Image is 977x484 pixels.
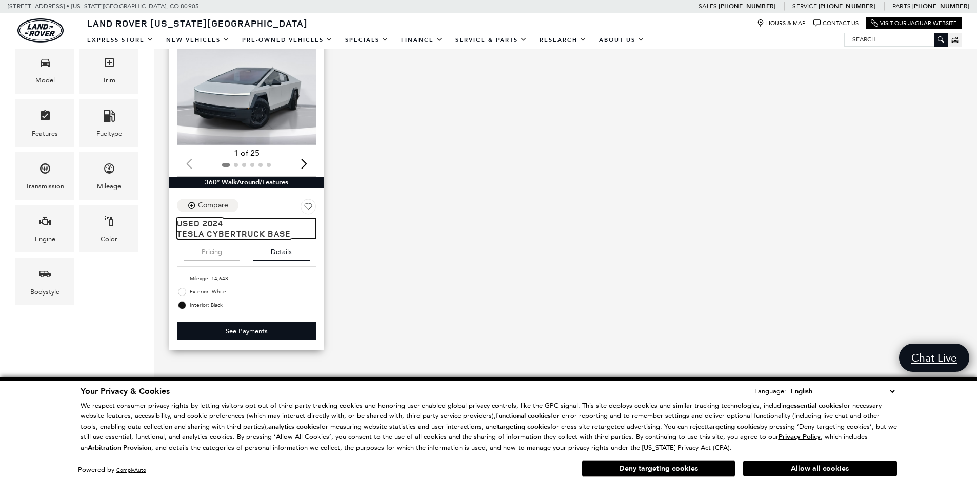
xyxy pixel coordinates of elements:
div: ModelModel [15,46,74,94]
span: Engine [39,213,51,234]
span: Your Privacy & Cookies [81,386,170,397]
span: Trim [103,54,115,75]
a: Hours & Map [757,19,806,27]
div: TrimTrim [79,46,138,94]
a: [PHONE_NUMBER] [819,2,875,10]
span: Interior: Black [190,300,316,310]
div: BodystyleBodystyle [15,258,74,305]
div: Next slide [297,153,311,175]
a: About Us [593,31,651,49]
strong: targeting cookies [497,422,550,431]
button: pricing tab [184,239,240,261]
u: Privacy Policy [779,432,821,441]
button: Save Vehicle [301,199,316,218]
a: See Payments [177,322,316,340]
span: Sales [699,3,717,10]
a: Pre-Owned Vehicles [236,31,339,49]
button: Compare Vehicle [177,199,238,212]
div: EngineEngine [15,205,74,252]
div: TransmissionTransmission [15,152,74,200]
a: Visit Our Jaguar Website [871,19,957,27]
a: Finance [395,31,449,49]
div: Bodystyle [30,286,59,298]
div: FueltypeFueltype [79,99,138,147]
a: Privacy Policy [779,433,821,440]
nav: Main Navigation [81,31,651,49]
span: Exterior: White [190,287,316,297]
div: 1 / 2 [177,39,317,145]
button: details tab [253,239,310,261]
a: EXPRESS STORE [81,31,160,49]
div: Compare [198,201,228,210]
a: Land Rover [US_STATE][GEOGRAPHIC_DATA] [81,17,314,29]
a: Research [533,31,593,49]
span: Bodystyle [39,265,51,286]
div: Features [32,128,58,139]
div: Transmission [26,181,64,192]
div: ColorColor [79,205,138,252]
div: Fueltype [96,128,122,139]
span: Parts [892,3,911,10]
span: Features [39,107,51,128]
button: Allow all cookies [743,461,897,476]
div: 360° WalkAround/Features [169,177,324,188]
select: Language Select [788,386,897,397]
a: Used 2024Tesla Cybertruck Base [177,218,316,239]
img: Land Rover [17,18,64,43]
span: Color [103,213,115,234]
span: Chat Live [906,351,962,365]
span: Fueltype [103,107,115,128]
strong: targeting cookies [707,422,760,431]
div: Model [35,75,55,86]
div: FeaturesFeatures [15,99,74,147]
a: Chat Live [899,344,969,372]
a: New Vehicles [160,31,236,49]
div: MileageMileage [79,152,138,200]
a: Service & Parts [449,31,533,49]
span: Land Rover [US_STATE][GEOGRAPHIC_DATA] [87,17,308,29]
span: Service [792,3,816,10]
a: ComplyAuto [116,467,146,473]
strong: Arbitration Provision [88,443,151,452]
strong: functional cookies [496,411,551,420]
span: Mileage [103,160,115,181]
strong: analytics cookies [268,422,320,431]
input: Search [845,33,947,46]
span: Used 2024 [177,218,308,228]
a: land-rover [17,18,64,43]
div: Engine [35,234,55,245]
div: undefined - Tesla Cybertruck Base [177,322,316,340]
a: [PHONE_NUMBER] [912,2,969,10]
div: Language: [754,388,786,394]
div: Trim [103,75,115,86]
img: 2024 Tesla Cybertruck Base 1 [177,39,317,145]
div: Powered by [78,467,146,473]
button: Deny targeting cookies [582,460,735,477]
strong: essential cookies [790,401,842,410]
div: Mileage [97,181,121,192]
span: Model [39,54,51,75]
div: 1 of 25 [177,148,316,159]
span: Tesla Cybertruck Base [177,228,308,239]
p: We respect consumer privacy rights by letting visitors opt out of third-party tracking cookies an... [81,401,897,453]
div: Color [101,234,117,245]
a: Specials [339,31,395,49]
a: [PHONE_NUMBER] [719,2,775,10]
a: Contact Us [813,19,859,27]
span: Transmission [39,160,51,181]
a: [STREET_ADDRESS] • [US_STATE][GEOGRAPHIC_DATA], CO 80905 [8,3,199,10]
li: Mileage: 14,643 [177,272,316,285]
